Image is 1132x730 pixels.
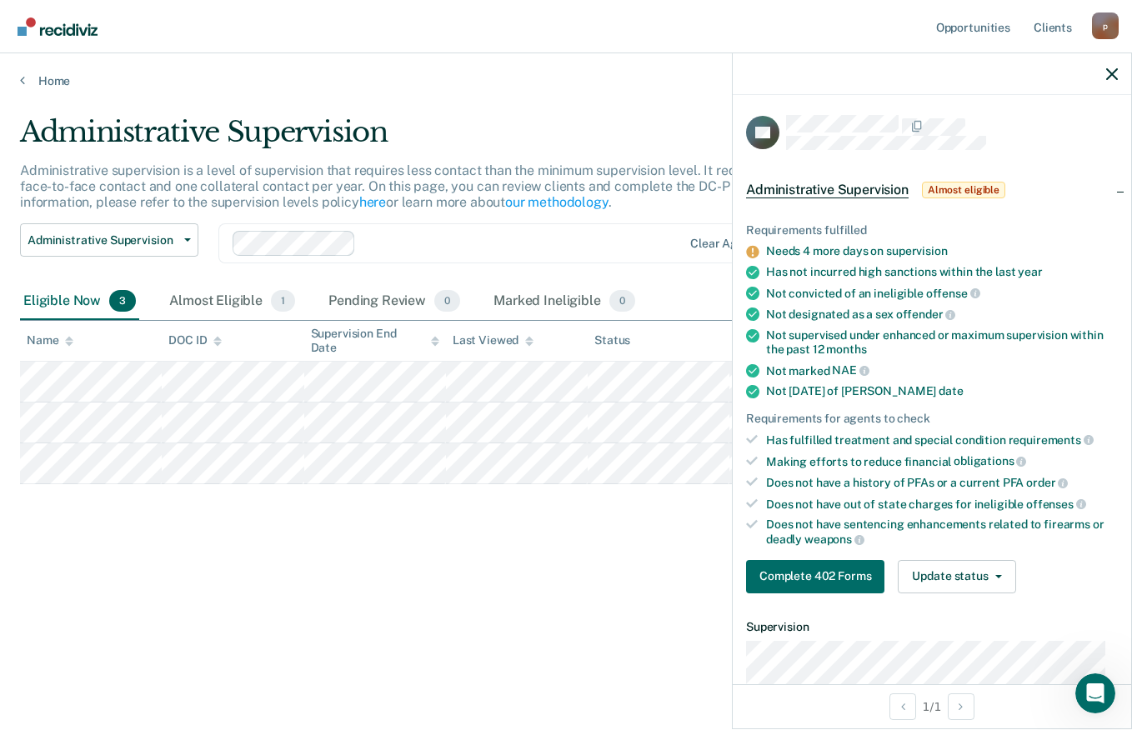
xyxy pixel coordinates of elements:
div: Not convicted of an ineligible [766,286,1118,301]
div: Not designated as a sex [766,307,1118,322]
div: Eligible Now [20,283,139,320]
img: Recidiviz [18,17,98,36]
a: Home [20,73,1112,88]
button: Complete 402 Forms [746,560,884,593]
div: Status [594,333,630,347]
button: Previous Opportunity [889,693,916,720]
a: our methodology [505,194,609,210]
div: Not marked [766,363,1118,378]
span: Administrative Supervision [746,182,909,198]
div: Clear agents [690,237,761,251]
dt: Supervision [746,620,1118,634]
div: Marked Ineligible [490,283,639,320]
div: Name [27,333,73,347]
div: Has fulfilled treatment and special condition [766,432,1118,447]
div: Does not have sentencing enhancements related to firearms or deadly [766,517,1118,546]
button: Next Opportunity [948,693,974,720]
div: Not [DATE] of [PERSON_NAME] [766,384,1118,398]
div: Last Viewed [453,333,533,347]
div: Does not have a history of PFAs or a current PFA order [766,475,1118,490]
span: 0 [609,290,635,312]
span: Administrative Supervision [28,233,178,247]
span: Almost eligible [922,182,1005,198]
a: Navigate to form link [746,560,891,593]
div: 1 / 1 [733,684,1131,728]
div: DOC ID [168,333,222,347]
div: Has not incurred high sanctions within the last [766,265,1118,279]
span: requirements [1009,433,1094,447]
div: Requirements for agents to check [746,412,1118,426]
span: year [1018,265,1042,278]
span: NAE [832,363,869,377]
div: Not supervised under enhanced or maximum supervision within the past 12 [766,328,1118,357]
button: Profile dropdown button [1092,12,1119,39]
span: 1 [271,290,295,312]
span: offenses [1026,497,1086,511]
span: months [826,342,866,356]
div: Pending Review [325,283,463,320]
div: Supervision End Date [311,327,439,355]
p: Administrative supervision is a level of supervision that requires less contact than the minimum ... [20,162,850,210]
span: 0 [434,290,460,312]
span: weapons [804,532,864,546]
div: Making efforts to reduce financial [766,454,1118,469]
div: Requirements fulfilled [746,223,1118,237]
div: p [1092,12,1119,39]
iframe: Intercom live chat [1075,673,1115,713]
span: date [939,384,963,397]
button: Update status [898,560,1015,593]
a: here [359,194,386,210]
span: offender [896,307,956,321]
div: Administrative Supervision [20,115,869,162]
div: Does not have out of state charges for ineligible [766,497,1118,512]
span: 3 [109,290,136,312]
div: Almost Eligible [166,283,298,320]
div: Administrative SupervisionAlmost eligible [733,163,1131,217]
span: offense [926,287,980,300]
span: obligations [954,454,1026,467]
div: Needs 4 more days on supervision [766,244,1118,258]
